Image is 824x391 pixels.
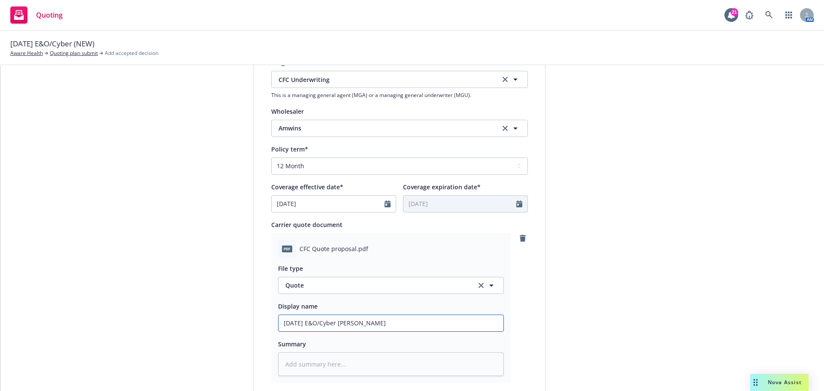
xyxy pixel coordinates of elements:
span: Coverage effective date* [271,183,343,191]
a: clear selection [476,280,486,291]
a: Report a Bug [741,6,758,24]
svg: Calendar [516,200,522,207]
span: CFC Underwriting [279,75,487,84]
input: MM/DD/YYYY [403,196,516,212]
a: remove [518,233,528,243]
div: 21 [730,8,738,16]
span: Quote [285,281,466,290]
span: Policy term* [271,145,308,153]
span: Coverage expiration date* [403,183,481,191]
a: clear selection [500,123,510,133]
span: Summary [278,340,306,348]
span: File type [278,264,303,273]
span: Quoting [36,12,63,18]
a: Search [760,6,778,24]
span: Amwins [279,124,487,133]
button: Amwinsclear selection [271,120,528,137]
svg: Calendar [385,200,391,207]
a: Quoting plan submit [50,49,98,57]
div: Drag to move [750,374,761,391]
input: Add display name here... [279,315,503,331]
span: This is a managing general agent (MGA) or a managing general underwriter (MGU). [271,91,528,99]
a: Aware Health [10,49,43,57]
span: Display name [278,302,318,310]
a: Quoting [7,3,66,27]
span: Wholesaler [271,107,304,115]
button: CFC Underwritingclear selection [271,71,528,88]
a: clear selection [500,74,510,85]
a: Switch app [780,6,797,24]
input: MM/DD/YYYY [272,196,385,212]
button: Quoteclear selection [278,277,504,294]
button: Nova Assist [750,374,809,391]
span: CFC Quote proposal.pdf [300,244,368,253]
span: Nova Assist [768,379,802,386]
span: pdf [282,246,292,252]
span: Carrier quote document [271,221,342,229]
span: Add accepted decision [105,49,158,57]
span: [DATE] E&O/Cyber (NEW) [10,38,94,49]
